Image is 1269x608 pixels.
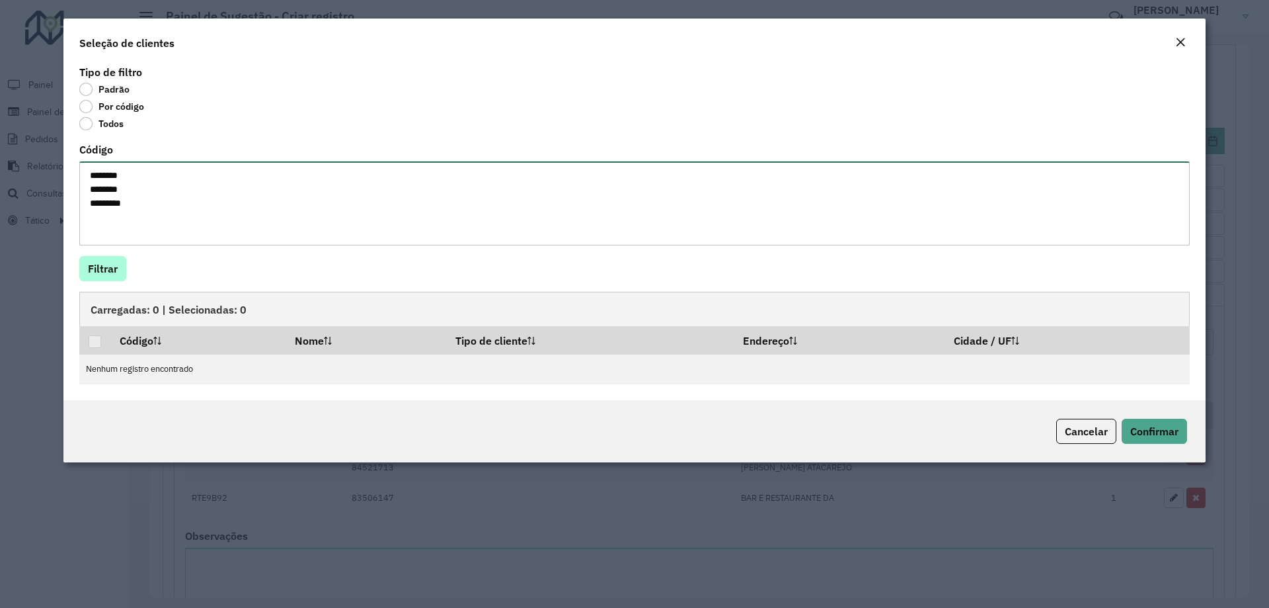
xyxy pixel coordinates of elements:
div: Carregadas: 0 | Selecionadas: 0 [79,292,1190,326]
th: Nome [286,326,447,354]
label: Código [79,142,113,157]
em: Fechar [1175,37,1186,48]
label: Tipo de filtro [79,64,142,80]
button: Close [1171,34,1190,52]
th: Cidade / UF [945,326,1190,354]
label: Todos [79,117,124,130]
label: Por código [79,100,144,113]
button: Confirmar [1122,419,1187,444]
th: Tipo de cliente [447,326,734,354]
td: Nenhum registro encontrado [79,355,1190,384]
span: Cancelar [1065,425,1108,438]
th: Código [110,326,285,354]
h4: Seleção de clientes [79,35,174,51]
button: Filtrar [79,256,126,281]
span: Confirmar [1130,425,1178,438]
label: Padrão [79,83,130,96]
button: Cancelar [1056,419,1116,444]
th: Endereço [734,326,945,354]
